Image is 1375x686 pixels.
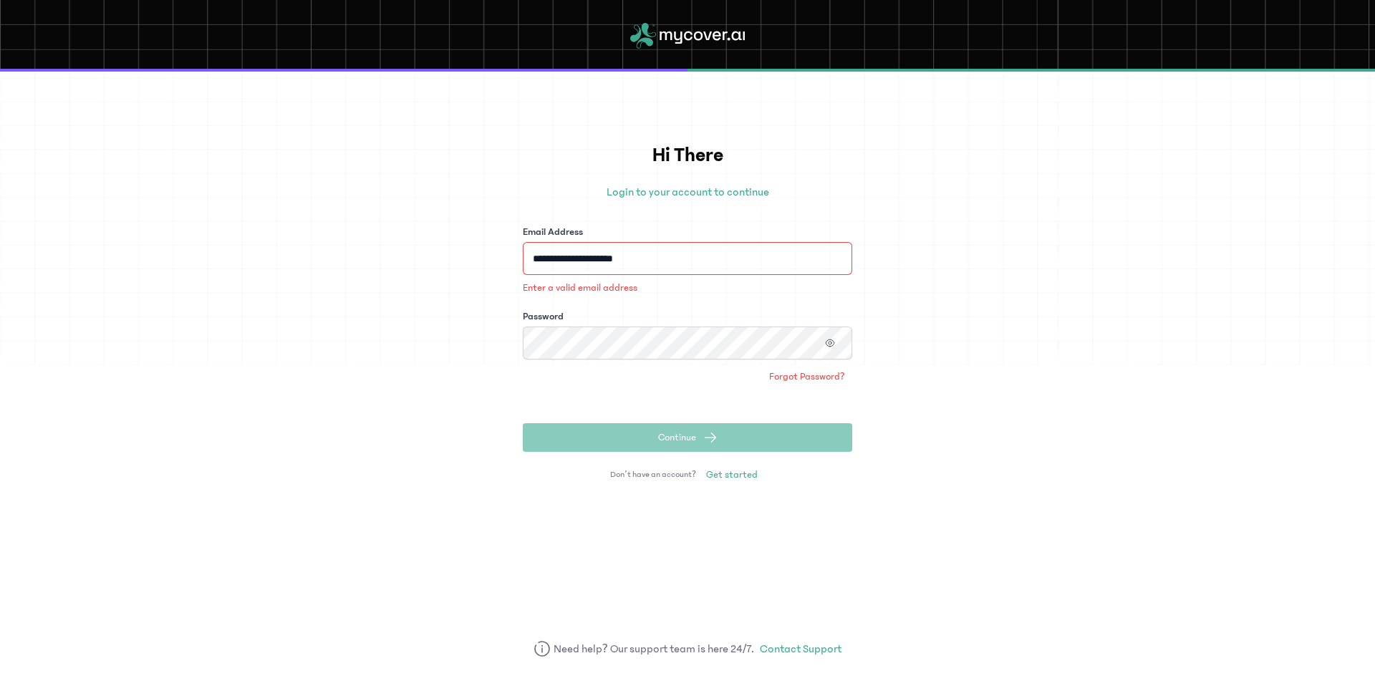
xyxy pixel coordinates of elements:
[554,640,755,657] span: Need help? Our support team is here 24/7.
[523,140,852,170] h1: Hi There
[699,463,765,486] a: Get started
[610,469,696,480] span: Don’t have an account?
[523,309,564,324] label: Password
[523,183,852,201] p: Login to your account to continue
[706,468,758,482] span: Get started
[523,281,852,295] p: Enter a valid email address
[523,423,852,452] button: Continue
[762,365,852,388] a: Forgot Password?
[769,369,845,384] span: Forgot Password?
[658,430,696,445] span: Continue
[760,640,841,657] a: Contact Support
[523,225,583,239] label: Email Address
